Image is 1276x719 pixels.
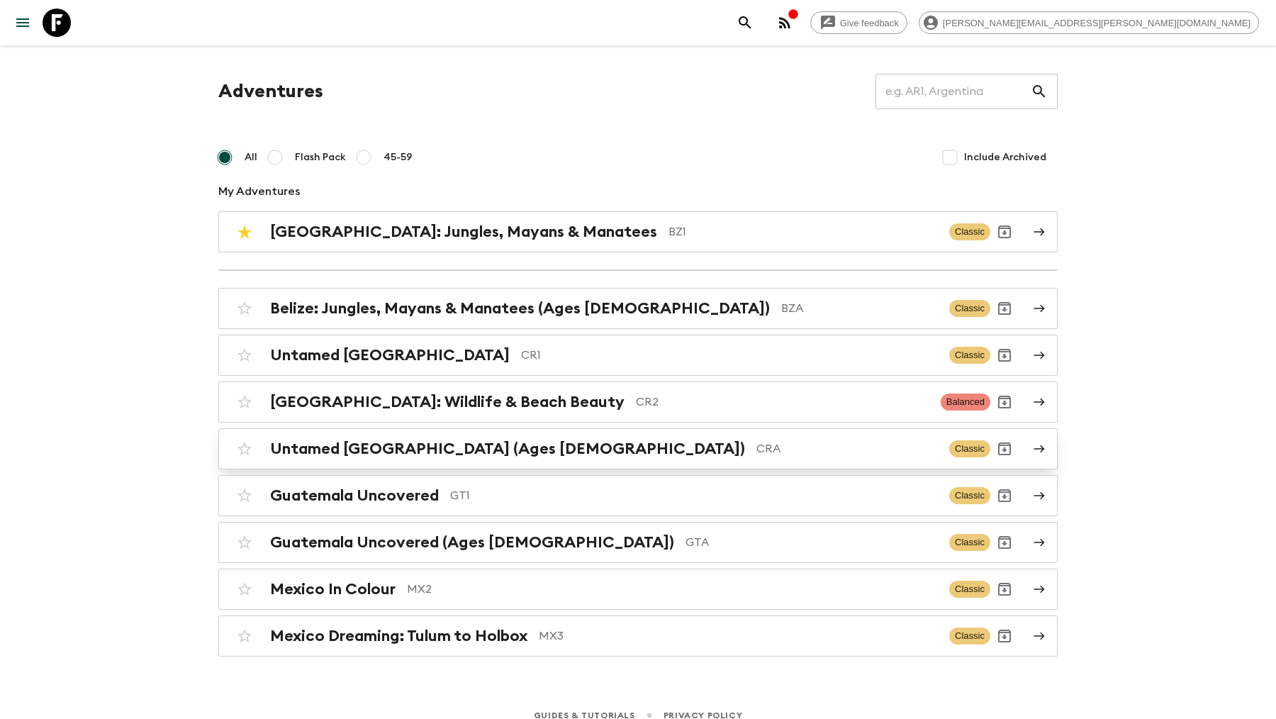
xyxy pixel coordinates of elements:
[270,486,439,505] h2: Guatemala Uncovered
[539,628,938,645] p: MX3
[270,580,396,598] h2: Mexico In Colour
[990,435,1019,463] button: Archive
[245,150,257,165] span: All
[685,534,938,551] p: GTA
[990,575,1019,603] button: Archive
[935,18,1258,28] span: [PERSON_NAME][EMAIL_ADDRESS][PERSON_NAME][DOMAIN_NAME]
[9,9,37,37] button: menu
[218,183,1058,200] p: My Adventures
[756,440,938,457] p: CRA
[270,533,674,552] h2: Guatemala Uncovered (Ages [DEMOGRAPHIC_DATA])
[949,223,990,240] span: Classic
[270,627,527,645] h2: Mexico Dreaming: Tulum to Holbox
[295,150,346,165] span: Flash Pack
[990,622,1019,650] button: Archive
[218,522,1058,563] a: Guatemala Uncovered (Ages [DEMOGRAPHIC_DATA])GTAClassicArchive
[949,534,990,551] span: Classic
[990,481,1019,510] button: Archive
[832,18,907,28] span: Give feedback
[949,628,990,645] span: Classic
[990,528,1019,557] button: Archive
[941,394,990,411] span: Balanced
[949,300,990,317] span: Classic
[731,9,759,37] button: search adventures
[218,211,1058,252] a: [GEOGRAPHIC_DATA]: Jungles, Mayans & ManateesBZ1ClassicArchive
[218,381,1058,423] a: [GEOGRAPHIC_DATA]: Wildlife & Beach BeautyCR2BalancedArchive
[218,615,1058,657] a: Mexico Dreaming: Tulum to HolboxMX3ClassicArchive
[810,11,907,34] a: Give feedback
[218,288,1058,329] a: Belize: Jungles, Mayans & Manatees (Ages [DEMOGRAPHIC_DATA])BZAClassicArchive
[218,475,1058,516] a: Guatemala UncoveredGT1ClassicArchive
[919,11,1259,34] div: [PERSON_NAME][EMAIL_ADDRESS][PERSON_NAME][DOMAIN_NAME]
[270,440,745,458] h2: Untamed [GEOGRAPHIC_DATA] (Ages [DEMOGRAPHIC_DATA])
[270,223,657,241] h2: [GEOGRAPHIC_DATA]: Jungles, Mayans & Manatees
[450,487,938,504] p: GT1
[270,393,625,411] h2: [GEOGRAPHIC_DATA]: Wildlife & Beach Beauty
[218,428,1058,469] a: Untamed [GEOGRAPHIC_DATA] (Ages [DEMOGRAPHIC_DATA])CRAClassicArchive
[964,150,1046,165] span: Include Archived
[636,394,929,411] p: CR2
[949,581,990,598] span: Classic
[781,300,938,317] p: BZA
[668,223,938,240] p: BZ1
[990,294,1019,323] button: Archive
[949,347,990,364] span: Classic
[875,72,1031,111] input: e.g. AR1, Argentina
[270,299,770,318] h2: Belize: Jungles, Mayans & Manatees (Ages [DEMOGRAPHIC_DATA])
[218,77,323,106] h1: Adventures
[218,335,1058,376] a: Untamed [GEOGRAPHIC_DATA]CR1ClassicArchive
[949,440,990,457] span: Classic
[218,569,1058,610] a: Mexico In ColourMX2ClassicArchive
[949,487,990,504] span: Classic
[270,346,510,364] h2: Untamed [GEOGRAPHIC_DATA]
[521,347,938,364] p: CR1
[990,388,1019,416] button: Archive
[384,150,413,165] span: 45-59
[990,218,1019,246] button: Archive
[990,341,1019,369] button: Archive
[407,581,938,598] p: MX2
